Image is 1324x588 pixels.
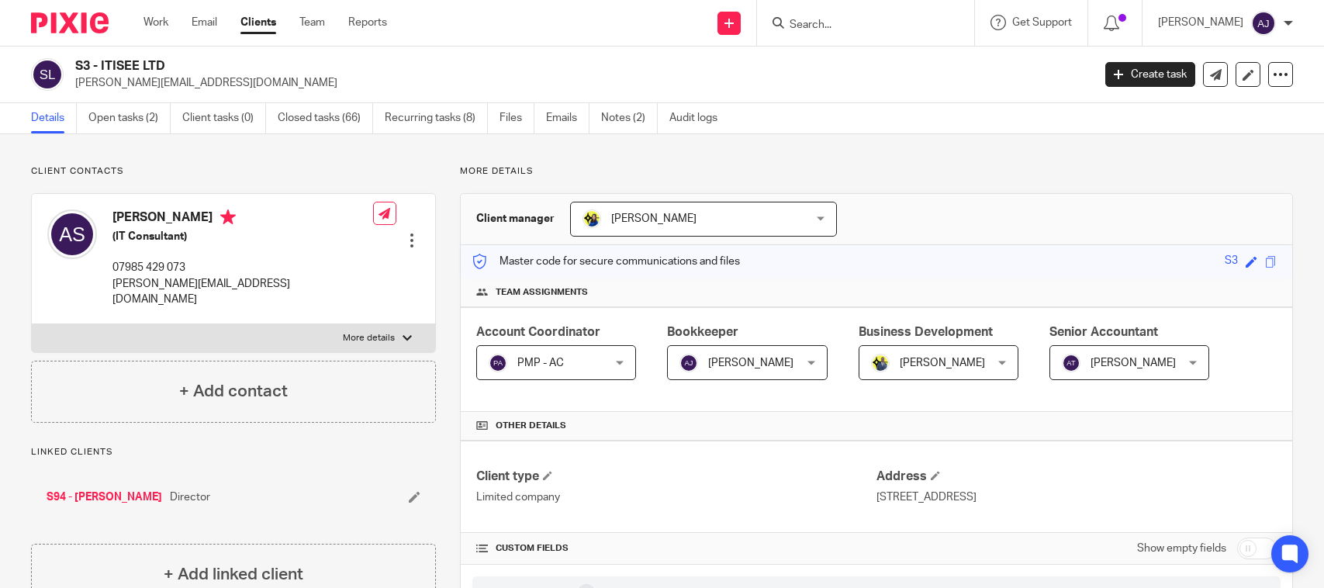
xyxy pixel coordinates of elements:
span: Bookkeeper [667,326,738,338]
span: [PERSON_NAME] [1091,358,1176,368]
p: 07985 429 073 [112,260,373,275]
label: Show empty fields [1137,541,1226,556]
p: Linked clients [31,446,436,458]
img: svg%3E [1251,11,1276,36]
p: [PERSON_NAME] [1158,15,1243,30]
span: Team assignments [496,286,588,299]
img: svg%3E [489,354,507,372]
p: More details [343,332,395,344]
span: Director [170,489,210,505]
a: Emails [546,103,589,133]
a: S94 - [PERSON_NAME] [47,489,162,505]
h2: S3 - ITISEE LTD [75,58,880,74]
a: Files [500,103,534,133]
p: More details [460,165,1293,178]
span: [PERSON_NAME] [611,213,697,224]
span: Get Support [1012,17,1072,28]
a: Details [31,103,77,133]
span: Senior Accountant [1049,326,1158,338]
div: S3 [1225,253,1238,271]
a: Closed tasks (66) [278,103,373,133]
p: [PERSON_NAME][EMAIL_ADDRESS][DOMAIN_NAME] [75,75,1082,91]
a: Reports [348,15,387,30]
span: [PERSON_NAME] [708,358,793,368]
span: Business Development [859,326,993,338]
a: Open tasks (2) [88,103,171,133]
p: Client contacts [31,165,436,178]
a: Work [143,15,168,30]
a: Notes (2) [601,103,658,133]
img: Pixie [31,12,109,33]
a: Client tasks (0) [182,103,266,133]
a: Email [192,15,217,30]
h4: + Add linked client [164,562,303,586]
img: svg%3E [47,209,97,259]
p: Limited company [476,489,876,505]
p: [PERSON_NAME][EMAIL_ADDRESS][DOMAIN_NAME] [112,276,373,308]
img: Dennis-Starbridge.jpg [871,354,890,372]
h4: CUSTOM FIELDS [476,542,876,555]
a: Recurring tasks (8) [385,103,488,133]
img: svg%3E [679,354,698,372]
h4: [PERSON_NAME] [112,209,373,229]
p: Master code for secure communications and files [472,254,740,269]
h5: (IT Consultant) [112,229,373,244]
span: PMP - AC [517,358,564,368]
input: Search [788,19,928,33]
img: svg%3E [1062,354,1080,372]
h4: Address [876,469,1277,485]
a: Clients [240,15,276,30]
h4: Client type [476,469,876,485]
span: [PERSON_NAME] [900,358,985,368]
a: Create task [1105,62,1195,87]
span: Other details [496,420,566,432]
h3: Client manager [476,211,555,227]
h4: + Add contact [179,379,288,403]
a: Team [299,15,325,30]
img: Bobo-Starbridge%201.jpg [582,209,601,228]
i: Primary [220,209,236,225]
span: Account Coordinator [476,326,600,338]
img: svg%3E [31,58,64,91]
p: [STREET_ADDRESS] [876,489,1277,505]
a: Audit logs [669,103,729,133]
